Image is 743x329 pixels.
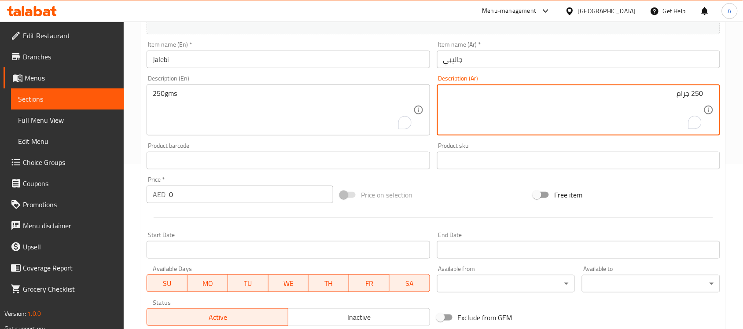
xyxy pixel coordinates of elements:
[269,274,309,292] button: WE
[147,274,188,292] button: SU
[4,215,124,236] a: Menu disclaimer
[482,6,537,16] div: Menu-management
[23,51,117,62] span: Branches
[582,275,720,292] div: ​
[23,30,117,41] span: Edit Restaurant
[27,308,41,319] span: 1.0.0
[4,46,124,67] a: Branches
[147,51,430,68] input: Enter name En
[25,73,117,83] span: Menus
[23,284,117,294] span: Grocery Checklist
[23,241,117,252] span: Upsell
[4,194,124,215] a: Promotions
[272,277,305,290] span: WE
[191,277,224,290] span: MO
[361,190,413,200] span: Price on selection
[147,308,288,326] button: Active
[437,275,575,292] div: ​
[18,94,117,104] span: Sections
[288,308,430,326] button: Inactive
[4,257,124,278] a: Coverage Report
[23,157,117,168] span: Choice Groups
[4,173,124,194] a: Coupons
[23,263,117,273] span: Coverage Report
[232,277,265,290] span: TU
[23,220,117,231] span: Menu disclaimer
[4,236,124,257] a: Upsell
[312,277,346,290] span: TH
[443,89,703,131] textarea: To enrich screen reader interactions, please activate Accessibility in Grammarly extension settings
[151,277,184,290] span: SU
[554,190,582,200] span: Free item
[169,186,333,203] input: Please enter price
[390,274,430,292] button: SA
[437,51,720,68] input: Enter name Ar
[188,274,228,292] button: MO
[349,274,390,292] button: FR
[728,6,732,16] span: A
[437,152,720,169] input: Please enter product sku
[18,136,117,146] span: Edit Menu
[4,25,124,46] a: Edit Restaurant
[4,308,26,319] span: Version:
[292,311,426,324] span: Inactive
[4,67,124,88] a: Menus
[151,311,285,324] span: Active
[153,189,166,200] p: AED
[309,274,349,292] button: TH
[23,178,117,189] span: Coupons
[393,277,427,290] span: SA
[458,312,512,323] span: Exclude from GEM
[11,88,124,110] a: Sections
[18,115,117,125] span: Full Menu View
[4,278,124,300] a: Grocery Checklist
[11,110,124,131] a: Full Menu View
[153,89,413,131] textarea: To enrich screen reader interactions, please activate Accessibility in Grammarly extension settings
[4,152,124,173] a: Choice Groups
[578,6,636,16] div: [GEOGRAPHIC_DATA]
[11,131,124,152] a: Edit Menu
[353,277,386,290] span: FR
[23,199,117,210] span: Promotions
[228,274,269,292] button: TU
[147,152,430,169] input: Please enter product barcode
